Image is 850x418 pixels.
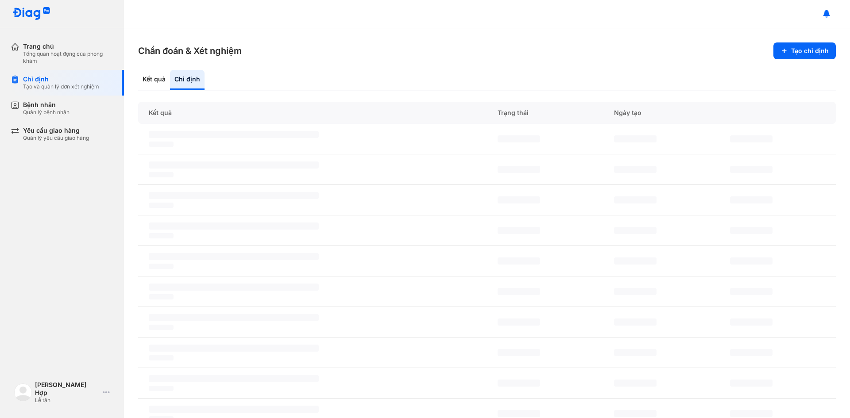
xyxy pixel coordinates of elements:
span: ‌ [149,294,174,299]
span: ‌ [730,318,773,326]
span: ‌ [149,172,174,177]
span: ‌ [614,410,657,417]
span: ‌ [149,203,174,208]
span: ‌ [498,166,540,173]
span: ‌ [149,192,319,199]
span: ‌ [149,284,319,291]
span: ‌ [149,375,319,382]
span: ‌ [614,227,657,234]
button: Tạo chỉ định [773,42,836,59]
span: ‌ [730,227,773,234]
span: ‌ [730,349,773,356]
span: ‌ [149,325,174,330]
span: ‌ [498,410,540,417]
span: ‌ [730,257,773,265]
span: ‌ [614,196,657,203]
span: ‌ [614,135,657,142]
span: ‌ [614,257,657,265]
span: ‌ [149,345,319,352]
span: ‌ [149,386,174,391]
div: Trạng thái [487,102,603,124]
span: ‌ [149,142,174,147]
span: ‌ [730,380,773,387]
span: ‌ [730,196,773,203]
span: ‌ [149,222,319,230]
span: ‌ [730,410,773,417]
div: Yêu cầu giao hàng [23,127,89,134]
div: Trang chủ [23,42,113,50]
div: Tổng quan hoạt động của phòng khám [23,50,113,65]
span: ‌ [498,196,540,203]
div: Quản lý yêu cầu giao hàng [23,134,89,142]
span: ‌ [498,349,540,356]
span: ‌ [730,135,773,142]
span: ‌ [614,166,657,173]
div: Quản lý bệnh nhân [23,109,70,116]
span: ‌ [149,406,319,413]
div: Kết quả [138,102,487,124]
div: Chỉ định [23,75,99,83]
div: Kết quả [138,70,170,90]
span: ‌ [149,355,174,360]
span: ‌ [149,314,319,321]
span: ‌ [149,161,319,169]
img: logo [14,383,32,401]
span: ‌ [614,288,657,295]
img: logo [12,7,50,21]
span: ‌ [498,318,540,326]
span: ‌ [149,264,174,269]
div: Lễ tân [35,397,99,404]
span: ‌ [498,257,540,265]
div: Ngày tạo [603,102,720,124]
span: ‌ [149,253,319,260]
span: ‌ [498,135,540,142]
div: Tạo và quản lý đơn xét nghiệm [23,83,99,90]
span: ‌ [614,380,657,387]
span: ‌ [614,349,657,356]
div: Chỉ định [170,70,205,90]
span: ‌ [498,380,540,387]
span: ‌ [149,131,319,138]
span: ‌ [498,227,540,234]
span: ‌ [498,288,540,295]
span: ‌ [614,318,657,326]
div: [PERSON_NAME] Hợp [35,381,99,397]
span: ‌ [730,166,773,173]
div: Bệnh nhân [23,101,70,109]
h3: Chẩn đoán & Xét nghiệm [138,45,242,57]
span: ‌ [730,288,773,295]
span: ‌ [149,233,174,238]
